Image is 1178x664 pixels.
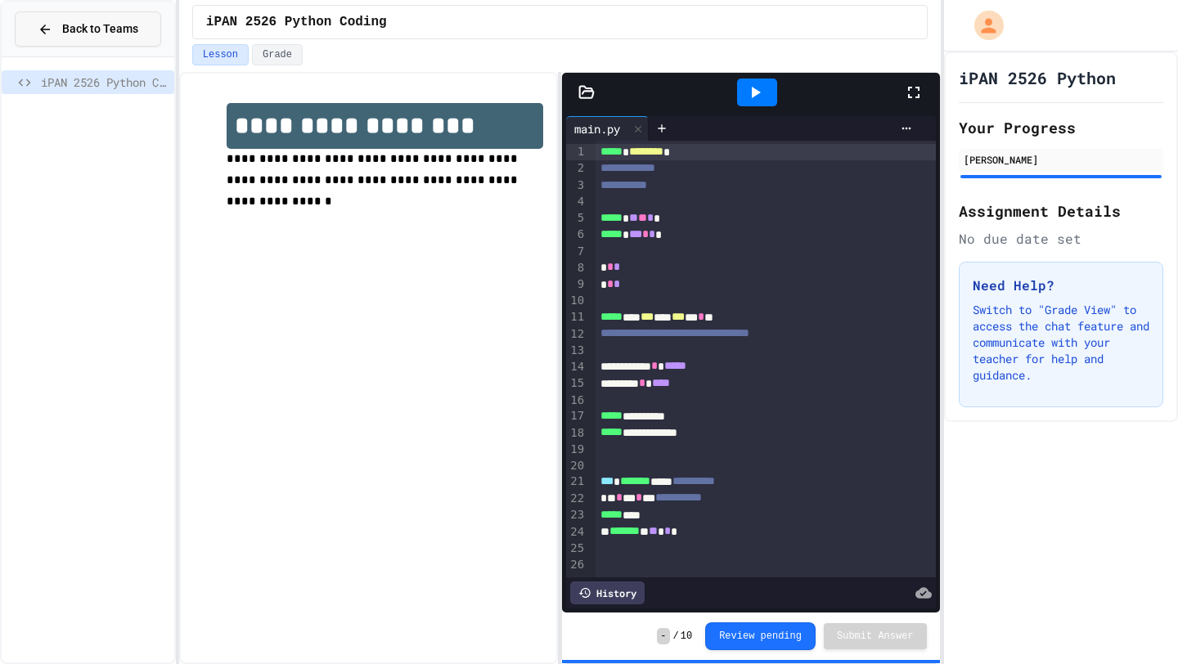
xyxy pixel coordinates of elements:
[566,458,587,474] div: 20
[566,194,587,210] div: 4
[566,507,587,523] div: 23
[566,160,587,177] div: 2
[566,442,587,458] div: 19
[566,293,587,309] div: 10
[681,630,692,643] span: 10
[973,276,1149,295] h3: Need Help?
[973,302,1149,384] p: Switch to "Grade View" to access the chat feature and communicate with your teacher for help and ...
[566,541,587,557] div: 25
[566,309,587,325] div: 11
[566,276,587,293] div: 9
[62,20,138,38] span: Back to Teams
[566,244,587,260] div: 7
[824,623,927,649] button: Submit Answer
[837,630,914,643] span: Submit Answer
[566,144,587,160] div: 1
[959,66,1116,89] h1: iPAN 2526 Python
[566,260,587,276] div: 8
[566,120,628,137] div: main.py
[964,152,1158,167] div: [PERSON_NAME]
[657,628,669,644] span: -
[566,524,587,541] div: 24
[566,210,587,227] div: 5
[705,622,816,650] button: Review pending
[566,425,587,442] div: 18
[959,116,1163,139] h2: Your Progress
[566,393,587,409] div: 16
[15,11,161,47] button: Back to Teams
[41,74,168,91] span: iPAN 2526 Python Coding
[957,7,1008,44] div: My Account
[566,116,649,141] div: main.py
[566,177,587,194] div: 3
[566,408,587,424] div: 17
[566,359,587,375] div: 14
[566,227,587,243] div: 6
[206,12,387,32] span: iPAN 2526 Python Coding
[566,375,587,392] div: 15
[570,581,645,604] div: History
[959,200,1163,222] h2: Assignment Details
[192,44,249,65] button: Lesson
[566,473,587,490] div: 21
[566,491,587,507] div: 22
[959,229,1163,249] div: No due date set
[566,343,587,359] div: 13
[566,557,587,573] div: 26
[566,326,587,343] div: 12
[252,44,303,65] button: Grade
[673,630,679,643] span: /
